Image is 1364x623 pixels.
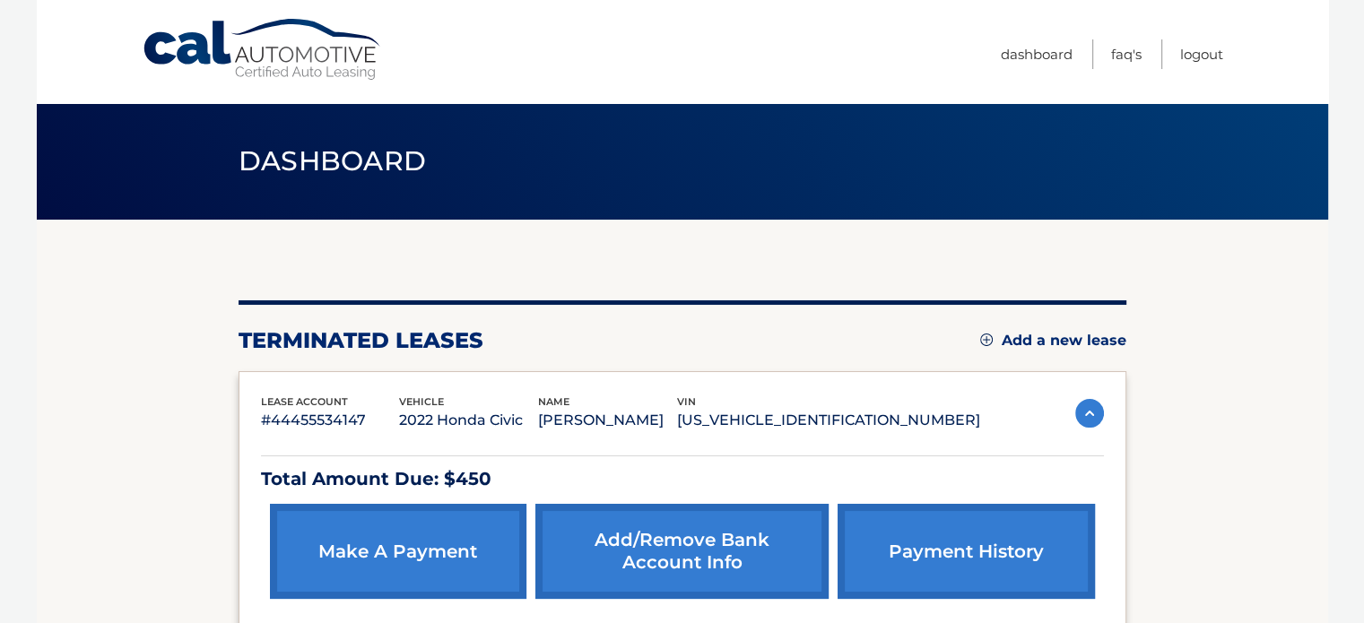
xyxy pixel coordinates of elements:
[1111,39,1142,69] a: FAQ's
[838,504,1094,599] a: payment history
[261,408,400,433] p: #44455534147
[535,504,829,599] a: Add/Remove bank account info
[980,332,1126,350] a: Add a new lease
[261,395,348,408] span: lease account
[677,395,696,408] span: vin
[1075,399,1104,428] img: accordion-active.svg
[142,18,384,82] a: Cal Automotive
[239,144,427,177] span: Dashboard
[1001,39,1073,69] a: Dashboard
[239,327,483,354] h2: terminated leases
[399,395,444,408] span: vehicle
[538,395,569,408] span: name
[677,408,980,433] p: [US_VEHICLE_IDENTIFICATION_NUMBER]
[538,408,677,433] p: [PERSON_NAME]
[980,333,993,346] img: add.svg
[1180,39,1223,69] a: Logout
[399,408,538,433] p: 2022 Honda Civic
[261,463,1104,495] p: Total Amount Due: $450
[270,504,526,599] a: make a payment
